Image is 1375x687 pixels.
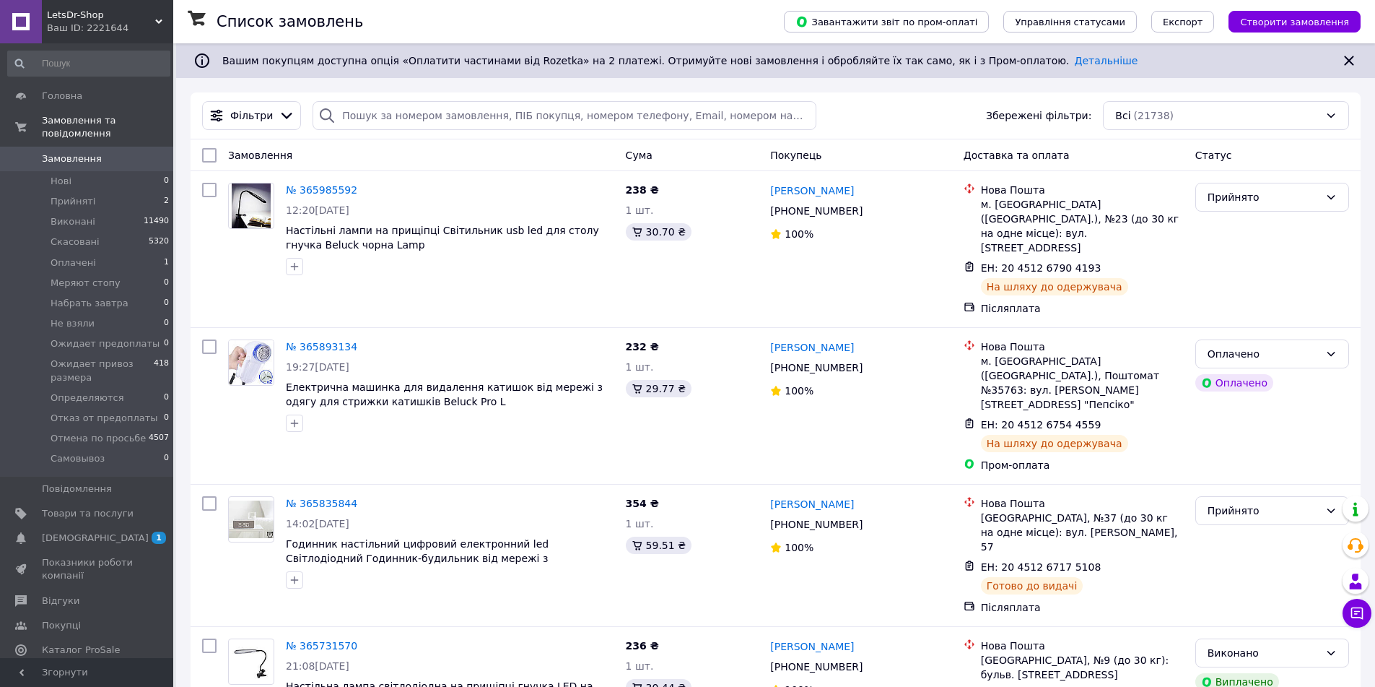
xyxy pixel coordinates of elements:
[626,184,659,196] span: 238 ₴
[286,538,549,579] a: Годинник настільний цифровий електронний led Світлодіодний Годинник-будильник від мережі з темпер...
[51,317,95,330] span: Не взяли
[228,340,274,386] a: Фото товару
[981,496,1184,511] div: Нова Пошта
[286,204,349,216] span: 12:20[DATE]
[164,337,169,350] span: 0
[626,341,659,353] span: 232 ₴
[986,108,1091,123] span: Збережені фільтри:
[222,55,1138,66] span: Вашим покупцям доступна опція «Оплатити частинами від Rozetka» на 2 платежі. Отримуйте нові замов...
[51,358,154,384] span: Ожидает привоз размера
[154,358,169,384] span: 418
[51,392,124,405] span: Определяются
[228,183,274,229] a: Фото товару
[42,556,134,582] span: Показники роботи компанії
[164,297,169,310] span: 0
[152,532,166,544] span: 1
[626,223,691,241] div: 30.70 ₴
[785,228,813,240] span: 100%
[229,501,274,537] img: Фото товару
[964,150,1070,161] span: Доставка та оплата
[981,653,1184,682] div: [GEOGRAPHIC_DATA], №9 (до 30 кг): бульв. [STREET_ADDRESS]
[981,278,1128,295] div: На шляху до одержувача
[1134,110,1174,121] span: (21738)
[770,661,863,673] span: [PHONE_NUMBER]
[770,497,854,511] a: [PERSON_NAME]
[1208,645,1319,661] div: Виконано
[981,511,1184,554] div: [GEOGRAPHIC_DATA], №37 (до 30 кг на одне місце): вул. [PERSON_NAME], 57
[286,225,599,251] a: Настільні лампи на прищіпці Світильник usb led для столу гнучка Beluck чорна Lamp
[770,183,854,198] a: [PERSON_NAME]
[51,432,146,445] span: Отмена по просьбе
[1151,11,1215,33] button: Експорт
[51,195,95,208] span: Прийняті
[626,380,691,397] div: 29.77 ₴
[770,205,863,217] span: [PHONE_NUMBER]
[626,660,654,672] span: 1 шт.
[51,337,160,350] span: Ожидает предоплаты
[51,297,128,310] span: Набрать завтра
[47,22,173,35] div: Ваш ID: 2221644
[1115,108,1130,123] span: Всі
[1343,599,1371,628] button: Чат з покупцем
[164,175,169,188] span: 0
[149,236,169,249] span: 5320
[164,277,169,290] span: 0
[981,600,1184,615] div: Післяплата
[626,204,654,216] span: 1 шт.
[51,412,158,425] span: Отказ от предоплаты
[228,639,274,685] a: Фото товару
[981,183,1184,197] div: Нова Пошта
[981,577,1083,595] div: Готово до видачі
[1195,150,1232,161] span: Статус
[626,537,691,554] div: 59.51 ₴
[981,458,1184,472] div: Пром-оплата
[1214,15,1361,27] a: Створити замовлення
[785,385,813,397] span: 100%
[164,452,169,465] span: 0
[795,15,977,28] span: Завантажити звіт по пром-оплаті
[784,11,989,33] button: Завантажити звіт по пром-оплаті
[770,340,854,355] a: [PERSON_NAME]
[42,644,120,657] span: Каталог ProSale
[981,435,1128,452] div: На шляху до одержувача
[229,340,274,385] img: Фото товару
[981,197,1184,255] div: м. [GEOGRAPHIC_DATA] ([GEOGRAPHIC_DATA].), №23 (до 30 кг на одне місце): вул. [STREET_ADDRESS]
[286,518,349,530] span: 14:02[DATE]
[51,277,121,290] span: Меряют стопу
[164,412,169,425] span: 0
[626,150,652,161] span: Cума
[51,236,100,249] span: Скасовані
[42,595,79,608] span: Відгуки
[981,639,1184,653] div: Нова Пошта
[51,215,95,228] span: Виконані
[286,660,349,672] span: 21:08[DATE]
[981,561,1101,573] span: ЕН: 20 4512 6717 5108
[626,518,654,530] span: 1 шт.
[144,215,169,228] span: 11490
[1208,503,1319,519] div: Прийнято
[1208,346,1319,362] div: Оплачено
[286,184,357,196] a: № 365985592
[42,532,149,545] span: [DEMOGRAPHIC_DATA]
[229,643,274,680] img: Фото товару
[1015,17,1125,27] span: Управління статусами
[51,452,105,465] span: Самовывоз
[51,256,96,269] span: Оплачені
[770,150,821,161] span: Покупець
[51,175,71,188] span: Нові
[1195,374,1273,392] div: Оплачено
[286,381,603,407] a: Електрична машинка для видалення катишок від мережі з одягу для стрижки катишків Beluck Pro L
[42,90,82,103] span: Головна
[626,498,659,509] span: 354 ₴
[626,361,654,373] span: 1 шт.
[42,114,173,140] span: Замовлення та повідомлення
[164,195,169,208] span: 2
[770,519,863,530] span: [PHONE_NUMBER]
[1163,17,1203,27] span: Експорт
[313,101,816,130] input: Пошук за номером замовлення, ПІБ покупця, номером телефону, Email, номером накладної
[981,354,1184,412] div: м. [GEOGRAPHIC_DATA] ([GEOGRAPHIC_DATA].), Поштомат №35763: вул. [PERSON_NAME][STREET_ADDRESS] "П...
[1208,189,1319,205] div: Прийнято
[785,542,813,553] span: 100%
